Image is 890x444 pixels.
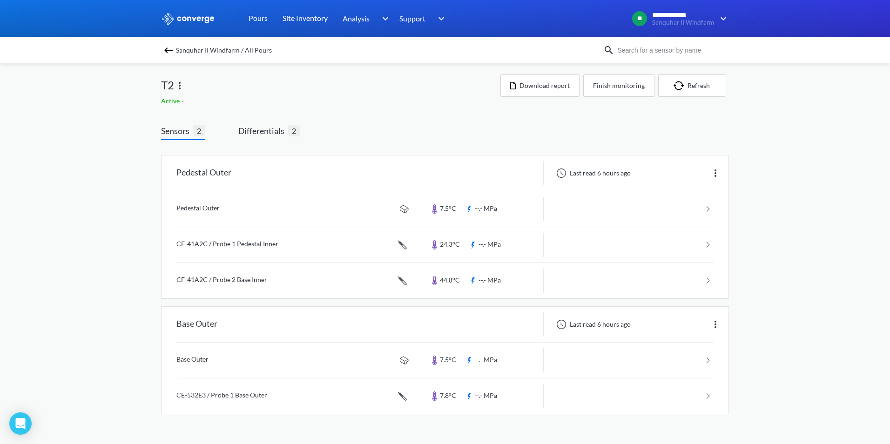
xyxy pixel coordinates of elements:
[182,97,186,105] span: -
[176,44,272,57] span: Sanquhar II Windfarm / All Pours
[376,13,391,24] img: downArrow.svg
[161,97,182,105] span: Active
[288,125,300,136] span: 2
[710,168,721,179] img: more.svg
[510,82,516,89] img: icon-file.svg
[176,161,231,185] div: Pedestal Outer
[161,76,174,94] span: T2
[174,80,185,91] img: more.svg
[658,74,725,97] button: Refresh
[193,125,205,136] span: 2
[399,13,425,24] span: Support
[710,319,721,330] img: more.svg
[432,13,447,24] img: downArrow.svg
[714,13,729,24] img: downArrow.svg
[176,312,217,336] div: Base Outer
[551,168,634,179] div: Last read 6 hours ago
[603,45,614,56] img: icon-search.svg
[583,74,654,97] button: Finish monitoring
[614,45,727,55] input: Search for a sensor by name
[163,45,174,56] img: backspace.svg
[9,412,32,435] div: Open Intercom Messenger
[674,81,688,90] img: icon-refresh.svg
[161,124,193,137] span: Sensors
[500,74,580,97] button: Download report
[161,13,215,25] img: logo_ewhite.svg
[238,124,288,137] span: Differentials
[343,13,370,24] span: Analysis
[551,319,634,330] div: Last read 6 hours ago
[652,19,714,26] span: Sanquhar II Windfarm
